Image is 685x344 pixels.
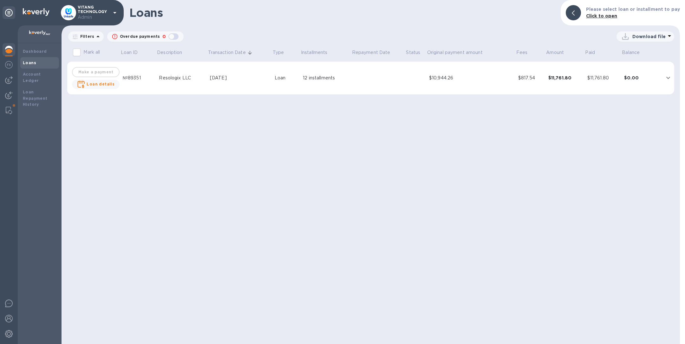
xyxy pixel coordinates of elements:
div: №89351 [123,75,154,81]
p: Transaction Date [208,49,246,56]
div: $0.00 [624,75,656,81]
span: Amount [546,49,572,56]
span: Transaction Date [208,49,254,56]
img: Logo [23,8,49,16]
span: Installments [301,49,336,56]
p: Type [273,49,284,56]
p: Repayment Date [352,49,390,56]
p: Description [157,49,182,56]
span: Original payment amount [427,49,491,56]
div: $10,944.26 [429,75,513,81]
button: Overdue payments0 [107,31,184,42]
p: Loan ID [121,49,138,56]
p: Paid [585,49,595,56]
div: 12 installments [303,75,349,81]
span: Paid [585,49,603,56]
b: Loan Repayment History [23,90,48,107]
div: $11,761.80 [587,75,619,81]
p: VITANG TECHNOLOGY [78,5,109,21]
p: Download file [632,33,666,40]
b: Please select loan or installment to pay [586,7,680,12]
b: Click to open [586,13,617,18]
h1: Loans [129,6,556,19]
p: Installments [301,49,328,56]
button: Loan details [72,80,120,89]
span: Type [273,49,292,56]
p: Filters [78,34,94,39]
p: Fees [516,49,528,56]
span: Description [157,49,190,56]
p: Original payment amount [427,49,483,56]
div: Resologix LLC [159,75,205,81]
p: 0 [162,33,166,40]
button: expand row [663,73,673,83]
div: Unpin categories [3,6,15,19]
div: Loan [275,75,298,81]
p: Amount [546,49,564,56]
p: Balance [622,49,640,56]
span: Fees [516,49,536,56]
div: $11,761.80 [548,75,582,81]
b: Account Ledger [23,72,41,83]
b: Dashboard [23,49,47,54]
b: Loan details [87,82,114,86]
p: Overdue payments [120,34,160,39]
img: Foreign exchange [5,61,13,69]
div: $817.54 [518,75,543,81]
b: Loans [23,60,36,65]
p: Admin [78,14,109,21]
div: [DATE] [210,75,270,81]
p: Mark all [83,49,100,56]
p: Status [406,49,420,56]
span: Balance [622,49,648,56]
span: Loan ID [121,49,146,56]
